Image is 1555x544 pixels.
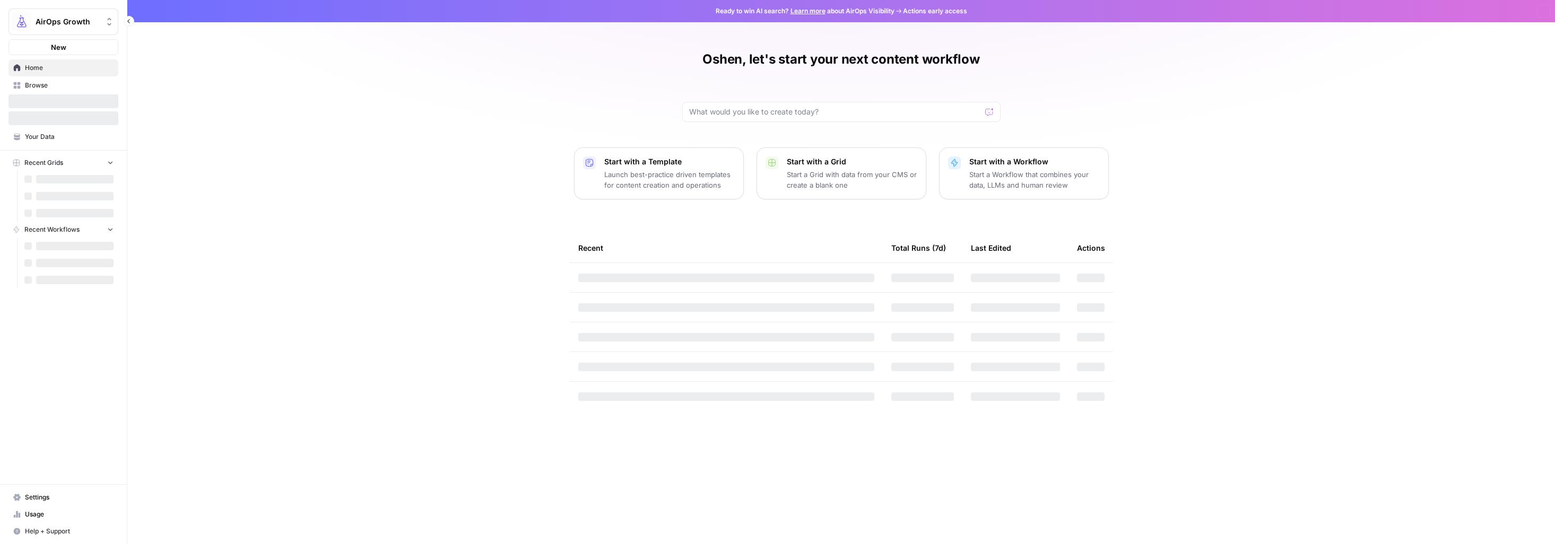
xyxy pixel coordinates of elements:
span: Usage [25,510,114,519]
span: Browse [25,81,114,90]
a: Your Data [8,128,118,145]
button: Recent Grids [8,155,118,171]
a: Browse [8,77,118,94]
button: Recent Workflows [8,222,118,238]
div: Total Runs (7d) [891,233,946,262]
div: Last Edited [971,233,1011,262]
span: New [51,42,66,52]
p: Start a Workflow that combines your data, LLMs and human review [969,169,1100,190]
span: Recent Grids [24,158,63,168]
span: Your Data [25,132,114,142]
span: Recent Workflows [24,225,80,234]
a: Home [8,59,118,76]
p: Start with a Workflow [969,156,1100,167]
p: Launch best-practice driven templates for content creation and operations [604,169,735,190]
button: Start with a GridStart a Grid with data from your CMS or create a blank one [757,147,926,199]
a: Learn more [790,7,826,15]
button: Start with a WorkflowStart a Workflow that combines your data, LLMs and human review [939,147,1109,199]
input: What would you like to create today? [689,107,981,117]
span: AirOps Growth [36,16,100,27]
span: Settings [25,493,114,502]
p: Start with a Grid [787,156,917,167]
span: Actions early access [903,6,967,16]
p: Start a Grid with data from your CMS or create a blank one [787,169,917,190]
button: Start with a TemplateLaunch best-practice driven templates for content creation and operations [574,147,744,199]
span: Home [25,63,114,73]
div: Actions [1077,233,1105,262]
h1: Oshen, let's start your next content workflow [702,51,979,68]
span: Help + Support [25,527,114,536]
p: Start with a Template [604,156,735,167]
button: Help + Support [8,523,118,540]
button: Workspace: AirOps Growth [8,8,118,35]
a: Settings [8,489,118,506]
a: Usage [8,506,118,523]
span: Ready to win AI search? about AirOps Visibility [716,6,894,16]
img: AirOps Growth Logo [12,12,31,31]
div: Recent [578,233,874,262]
button: New [8,39,118,55]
